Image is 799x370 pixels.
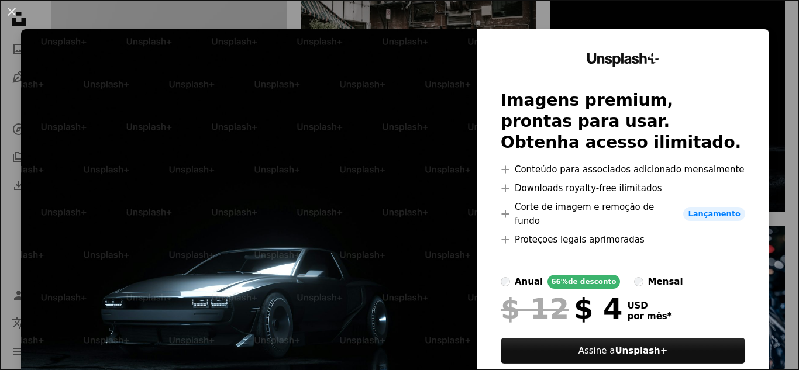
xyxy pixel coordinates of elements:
[501,293,622,324] div: $ 4
[615,345,667,356] strong: Unsplash+
[501,277,510,286] input: anual66%de desconto
[627,311,671,321] span: por mês *
[501,200,745,228] li: Corte de imagem e remoção de fundo
[501,233,745,247] li: Proteções legais aprimoradas
[501,162,745,177] li: Conteúdo para associados adicionado mensalmente
[501,338,745,364] button: Assine aUnsplash+
[501,293,569,324] span: $ 12
[547,275,619,289] div: 66% de desconto
[683,207,745,221] span: Lançamento
[648,275,683,289] div: mensal
[627,300,671,311] span: USD
[634,277,643,286] input: mensal
[501,181,745,195] li: Downloads royalty-free ilimitados
[515,275,543,289] div: anual
[501,90,745,153] h2: Imagens premium, prontas para usar. Obtenha acesso ilimitado.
